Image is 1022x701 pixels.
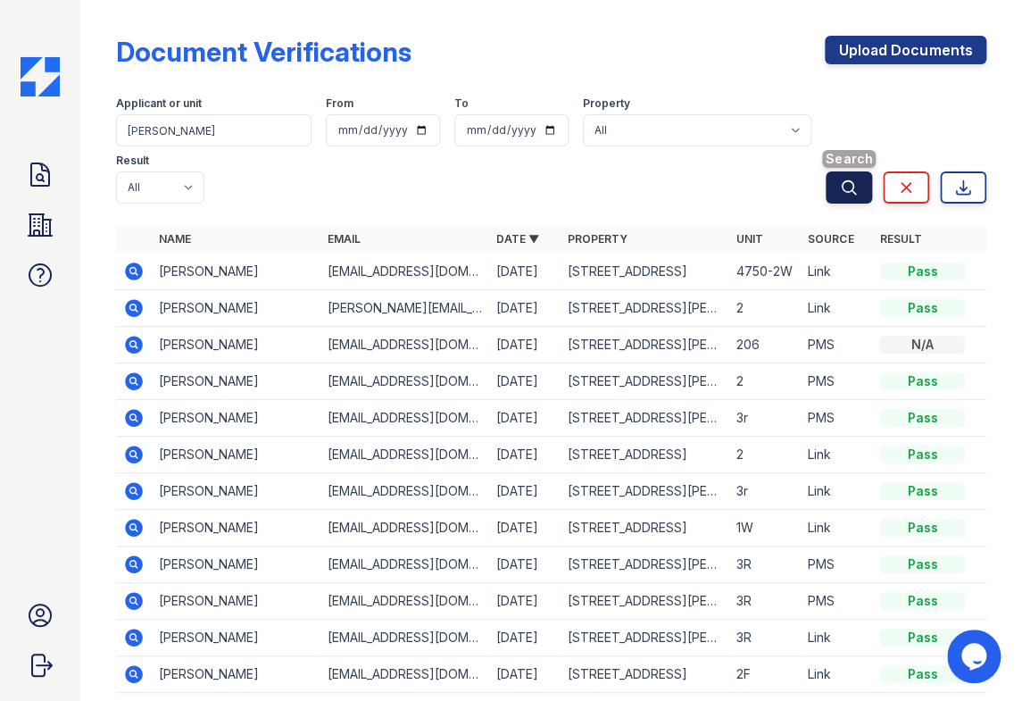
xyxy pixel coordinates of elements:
td: [PERSON_NAME] [152,656,320,693]
button: Search [826,171,872,204]
td: [DATE] [489,620,561,656]
div: Pass [879,555,965,573]
td: [DATE] [489,656,561,693]
td: [STREET_ADDRESS] [561,437,729,473]
label: To [454,96,469,111]
td: [STREET_ADDRESS][PERSON_NAME] [561,473,729,510]
div: Pass [879,372,965,390]
td: [STREET_ADDRESS][PERSON_NAME] [561,327,729,363]
div: Pass [879,446,965,463]
div: Document Verifications [116,36,411,68]
td: [PERSON_NAME][EMAIL_ADDRESS][DOMAIN_NAME] [320,290,489,327]
a: Result [879,232,921,246]
td: [PERSON_NAME] [152,363,320,400]
td: [EMAIL_ADDRESS][DOMAIN_NAME] [320,363,489,400]
div: Pass [879,482,965,500]
td: [EMAIL_ADDRESS][DOMAIN_NAME] [320,400,489,437]
td: [DATE] [489,327,561,363]
td: [PERSON_NAME] [152,620,320,656]
label: Result [116,154,149,168]
td: 2 [729,437,801,473]
td: 1W [729,510,801,547]
input: Search by name, email, or unit number [116,114,312,146]
div: N/A [879,336,965,354]
td: [DATE] [489,510,561,547]
td: [EMAIL_ADDRESS][DOMAIN_NAME] [320,473,489,510]
td: 206 [729,327,801,363]
img: CE_Icon_Blue-c292c112584629df590d857e76928e9f676e5b41ef8f769ba2f05ee15b207248.png [21,57,60,96]
td: [STREET_ADDRESS] [561,510,729,547]
a: Unit [736,232,763,246]
td: [EMAIL_ADDRESS][DOMAIN_NAME] [320,620,489,656]
td: [STREET_ADDRESS][PERSON_NAME] [561,290,729,327]
td: [PERSON_NAME] [152,290,320,327]
label: From [326,96,353,111]
td: [DATE] [489,363,561,400]
td: [DATE] [489,400,561,437]
td: Link [801,254,872,290]
td: PMS [801,583,872,620]
td: 3R [729,547,801,583]
td: 3R [729,620,801,656]
td: [DATE] [489,547,561,583]
td: [DATE] [489,583,561,620]
td: [PERSON_NAME] [152,473,320,510]
td: 2F [729,656,801,693]
td: Link [801,620,872,656]
td: Link [801,290,872,327]
td: [DATE] [489,290,561,327]
td: Link [801,510,872,547]
div: Pass [879,592,965,610]
div: Pass [879,409,965,427]
iframe: chat widget [947,630,1004,683]
td: 3R [729,583,801,620]
td: Link [801,437,872,473]
label: Applicant or unit [116,96,202,111]
div: Pass [879,519,965,537]
td: [PERSON_NAME] [152,510,320,547]
div: Pass [879,299,965,317]
td: 3r [729,400,801,437]
td: [DATE] [489,437,561,473]
td: 4750-2W [729,254,801,290]
td: Link [801,473,872,510]
td: [PERSON_NAME] [152,547,320,583]
td: [PERSON_NAME] [152,400,320,437]
label: Property [583,96,630,111]
td: [STREET_ADDRESS][PERSON_NAME] [561,400,729,437]
td: [STREET_ADDRESS][PERSON_NAME] [561,620,729,656]
div: Pass [879,629,965,647]
td: [STREET_ADDRESS] [561,656,729,693]
td: [PERSON_NAME] [152,327,320,363]
td: [STREET_ADDRESS] [561,254,729,290]
a: Email [328,232,361,246]
td: [PERSON_NAME] [152,254,320,290]
td: [EMAIL_ADDRESS][DOMAIN_NAME] [320,437,489,473]
a: Name [159,232,191,246]
td: [EMAIL_ADDRESS][DOMAIN_NAME] [320,510,489,547]
span: Search [822,150,876,168]
td: [EMAIL_ADDRESS][DOMAIN_NAME] [320,656,489,693]
div: Pass [879,665,965,683]
td: [EMAIL_ADDRESS][DOMAIN_NAME] [320,254,489,290]
td: PMS [801,363,872,400]
td: [DATE] [489,473,561,510]
td: [EMAIL_ADDRESS][DOMAIN_NAME] [320,583,489,620]
a: Source [808,232,853,246]
a: Property [568,232,627,246]
td: 2 [729,290,801,327]
a: Upload Documents [825,36,986,64]
td: [STREET_ADDRESS][PERSON_NAME] [561,547,729,583]
td: Link [801,656,872,693]
td: [EMAIL_ADDRESS][DOMAIN_NAME] [320,547,489,583]
td: PMS [801,327,872,363]
td: 2 [729,363,801,400]
td: [PERSON_NAME] [152,583,320,620]
a: Date ▼ [496,232,539,246]
div: Pass [879,263,965,280]
td: [DATE] [489,254,561,290]
td: [STREET_ADDRESS][PERSON_NAME] [561,583,729,620]
td: PMS [801,400,872,437]
td: [STREET_ADDRESS][PERSON_NAME] [561,363,729,400]
td: 3r [729,473,801,510]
